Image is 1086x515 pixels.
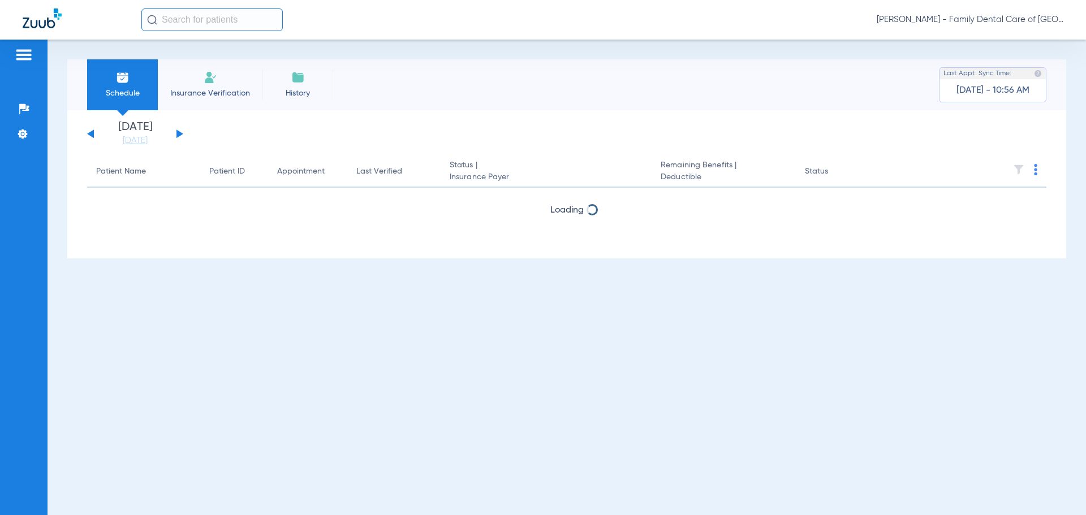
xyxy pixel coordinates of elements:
[943,68,1011,79] span: Last Appt. Sync Time:
[209,166,259,178] div: Patient ID
[877,14,1063,25] span: [PERSON_NAME] - Family Dental Care of [GEOGRAPHIC_DATA]
[204,71,217,84] img: Manual Insurance Verification
[23,8,62,28] img: Zuub Logo
[166,88,254,99] span: Insurance Verification
[956,85,1029,96] span: [DATE] - 10:56 AM
[96,88,149,99] span: Schedule
[96,166,191,178] div: Patient Name
[1034,70,1042,77] img: last sync help info
[550,206,584,215] span: Loading
[1034,164,1037,175] img: group-dot-blue.svg
[141,8,283,31] input: Search for patients
[356,166,432,178] div: Last Verified
[441,156,652,188] th: Status |
[291,71,305,84] img: History
[277,166,325,178] div: Appointment
[271,88,325,99] span: History
[101,135,169,146] a: [DATE]
[796,156,872,188] th: Status
[147,15,157,25] img: Search Icon
[277,166,338,178] div: Appointment
[96,166,146,178] div: Patient Name
[116,71,130,84] img: Schedule
[652,156,795,188] th: Remaining Benefits |
[209,166,245,178] div: Patient ID
[1013,164,1024,175] img: filter.svg
[661,171,786,183] span: Deductible
[356,166,402,178] div: Last Verified
[450,171,643,183] span: Insurance Payer
[101,122,169,146] li: [DATE]
[15,48,33,62] img: hamburger-icon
